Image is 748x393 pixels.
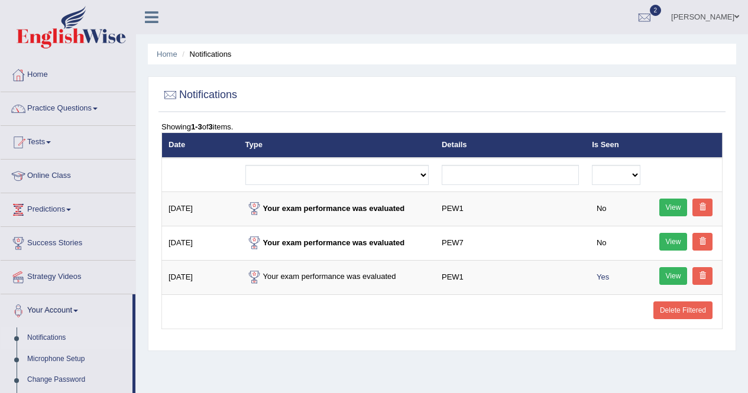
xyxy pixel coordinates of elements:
li: Notifications [179,48,231,60]
td: [DATE] [162,260,239,294]
td: Your exam performance was evaluated [239,260,435,294]
strong: Your exam performance was evaluated [245,204,405,213]
a: Details [442,140,467,149]
td: [DATE] [162,191,239,226]
a: Predictions [1,193,135,223]
a: View [659,199,688,216]
span: No [592,202,611,215]
a: Type [245,140,263,149]
a: View [659,267,688,285]
td: [DATE] [162,226,239,260]
a: Is Seen [592,140,619,149]
span: No [592,236,611,249]
div: Showing of items. [161,121,723,132]
a: Delete Filtered [653,301,713,319]
span: 2 [650,5,662,16]
a: Strategy Videos [1,261,135,290]
td: PEW1 [435,191,585,226]
span: Yes [592,271,614,283]
a: Home [157,50,177,59]
a: Your Account [1,294,132,324]
td: PEW1 [435,260,585,294]
a: Notifications [22,327,132,349]
a: Delete [692,199,713,216]
td: PEW7 [435,226,585,260]
a: Online Class [1,160,135,189]
a: Change Password [22,369,132,391]
a: Date [169,140,185,149]
a: Delete [692,267,713,285]
a: Home [1,59,135,88]
a: View [659,233,688,251]
a: Success Stories [1,227,135,256]
a: Microphone Setup [22,349,132,370]
strong: Your exam performance was evaluated [245,238,405,247]
a: Delete [692,233,713,251]
b: 1-3 [191,122,202,131]
b: 3 [209,122,213,131]
a: Practice Questions [1,92,135,122]
a: Tests [1,126,135,155]
h2: Notifications [161,86,237,104]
